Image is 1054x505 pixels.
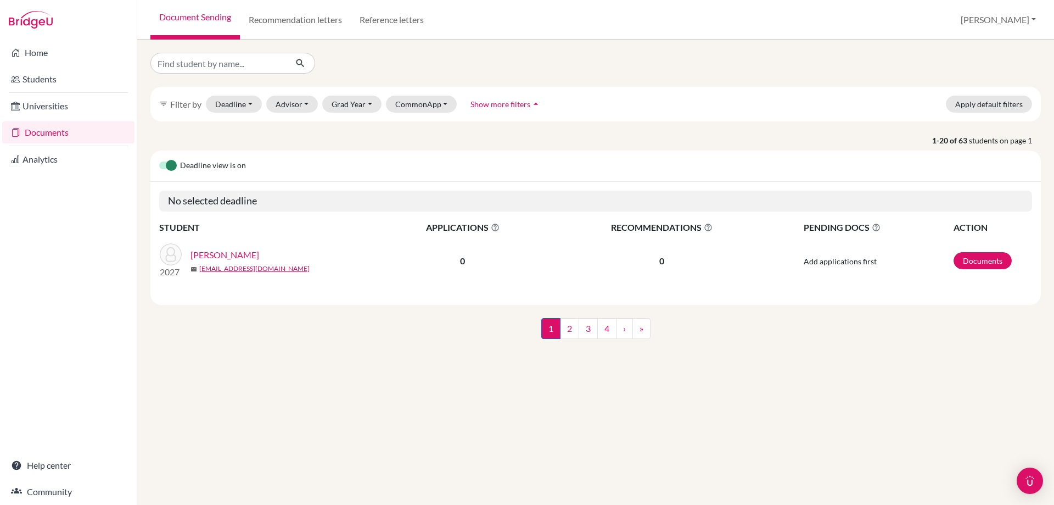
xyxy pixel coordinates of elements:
span: PENDING DOCS [804,221,952,234]
button: [PERSON_NAME] [956,9,1041,30]
a: [EMAIL_ADDRESS][DOMAIN_NAME] [199,264,310,274]
span: RECOMMENDATIONS [547,221,777,234]
div: Open Intercom Messenger [1017,468,1043,494]
p: 0 [547,254,777,268]
th: STUDENT [159,220,379,235]
button: CommonApp [386,96,457,113]
span: Filter by [170,99,201,109]
a: Help center [2,454,134,476]
th: ACTION [953,220,1032,235]
p: 2027 [160,265,182,279]
b: 0 [460,256,465,266]
span: APPLICATIONS [379,221,546,234]
a: » [632,318,651,339]
span: 1 [541,318,560,339]
nav: ... [541,318,651,348]
button: Advisor [266,96,318,113]
span: Deadline view is on [180,159,246,173]
i: filter_list [159,99,168,108]
span: Show more filters [470,99,530,109]
a: Analytics [2,148,134,170]
i: arrow_drop_up [530,98,541,109]
span: mail [190,266,197,273]
button: Grad Year [322,96,382,113]
img: Bridge-U [9,11,53,29]
span: students on page 1 [969,135,1041,146]
a: Universities [2,95,134,117]
a: [PERSON_NAME] [190,248,259,262]
a: 4 [597,318,616,339]
a: Home [2,42,134,64]
h5: No selected deadline [159,191,1032,212]
a: Documents [2,121,134,143]
span: Add applications first [804,257,877,266]
button: Deadline [206,96,262,113]
a: Students [2,68,134,90]
button: Show more filtersarrow_drop_up [461,96,551,113]
a: › [616,318,633,339]
button: Apply default filters [946,96,1032,113]
img: Awada, Najib [160,243,182,265]
a: 3 [579,318,598,339]
a: Documents [954,252,1012,269]
a: 2 [560,318,579,339]
a: Community [2,481,134,503]
input: Find student by name... [150,53,287,74]
strong: 1-20 of 63 [932,135,969,146]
